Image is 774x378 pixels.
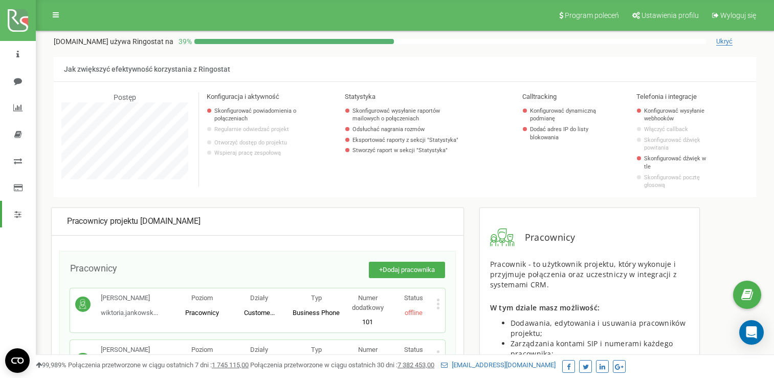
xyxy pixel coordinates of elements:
span: Ukryć [716,37,733,46]
span: Statystyka [345,93,375,100]
span: Działy [250,294,268,302]
img: ringostat logo [8,9,28,32]
span: Poziom [191,346,213,353]
span: Typ [311,294,322,302]
span: Status [404,346,423,353]
span: Jak zwiększyć efektywność korzystania z Ringostat [64,65,230,73]
span: Połączenia przetworzone w ciągu ostatnich 30 dni : [250,361,434,369]
p: [PERSON_NAME] [101,345,173,355]
span: Dodaj pracownika [383,266,435,274]
p: 101 [345,318,390,327]
u: 1 745 115,00 [212,361,249,369]
u: 7 382 453,00 [397,361,434,369]
button: Open CMP widget [5,348,30,373]
span: Program poleceń [565,11,619,19]
p: Regularnie odwiedzać projekt [214,125,301,134]
span: Połączenia przetworzone w ciągu ostatnich 7 dni : [68,361,249,369]
a: Konfigurować dynamiczną podmianę [530,107,600,123]
a: Włączyć callback [644,125,714,134]
span: Konfiguracja i aktywność [207,93,279,100]
span: Pracownicy [185,309,219,317]
span: Pracownicy [70,263,117,274]
p: [PERSON_NAME] [101,293,158,303]
a: Dodać adres IP do listy blokowania [530,125,600,141]
a: [EMAIL_ADDRESS][DOMAIN_NAME] [441,361,556,369]
span: Numer dodatkowy [352,346,384,363]
a: Skonfigurować dźwięk w tle [644,155,714,171]
span: Dodawania, edytowania i usuwania pracowników projektu; [511,318,685,338]
span: Pracownicy [515,231,576,244]
span: Calltracking [522,93,557,100]
p: 39 % [173,36,194,47]
span: 99,989% [36,361,67,369]
span: wiktoria.jankowsk... [101,309,158,317]
div: [DOMAIN_NAME] [67,216,448,227]
a: Skonfigurować wysyłanie raportów mailowych o połączeniach [352,107,467,123]
span: Business Phone [293,309,340,317]
a: Otworzyć dostęp do projektu [214,139,301,147]
a: Eksportować raporty z sekcji "Statystyka" [352,136,467,144]
button: +Dodaj pracownika [369,262,445,279]
span: Custome... [244,309,275,317]
a: Skonfigurować pocztę głosową [644,174,714,190]
a: Stworzyć raport w sekcji "Statystyka" [352,146,467,155]
span: Pracownik - to użytkownik projektu, który wykonuje i przyjmuje połączenia oraz uczestniczy w inte... [490,259,677,289]
span: Wyloguj się [720,11,756,19]
span: Telefonia i integracje [636,93,697,100]
a: Konfigurować wysyłanie webhooków [644,107,714,123]
div: Open Intercom Messenger [739,320,764,345]
a: Skonfigurować dźwięk powitania [644,136,714,152]
p: [DOMAIN_NAME] [54,36,173,47]
span: Ustawienia profilu [642,11,699,19]
span: Zarządzania kontami SIP i numerami każdego pracownika; [511,339,673,359]
span: Działy [250,346,268,353]
span: W tym dziale masz możliwość: [490,303,600,312]
span: Postęp [114,93,136,101]
span: Pracownicy projektu [67,216,138,226]
span: Typ [311,346,322,353]
span: Status [404,294,423,302]
a: Skonfigurować powiadomienia o połączeniach [214,107,301,123]
p: Wspieraj pracę zespołową [214,149,301,157]
span: Numer dodatkowy [352,294,384,311]
a: Odsłuchać nagrania rozmów [352,125,467,134]
span: Poziom [191,294,213,302]
span: offline [405,309,423,317]
span: używa Ringostat na [110,37,173,46]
